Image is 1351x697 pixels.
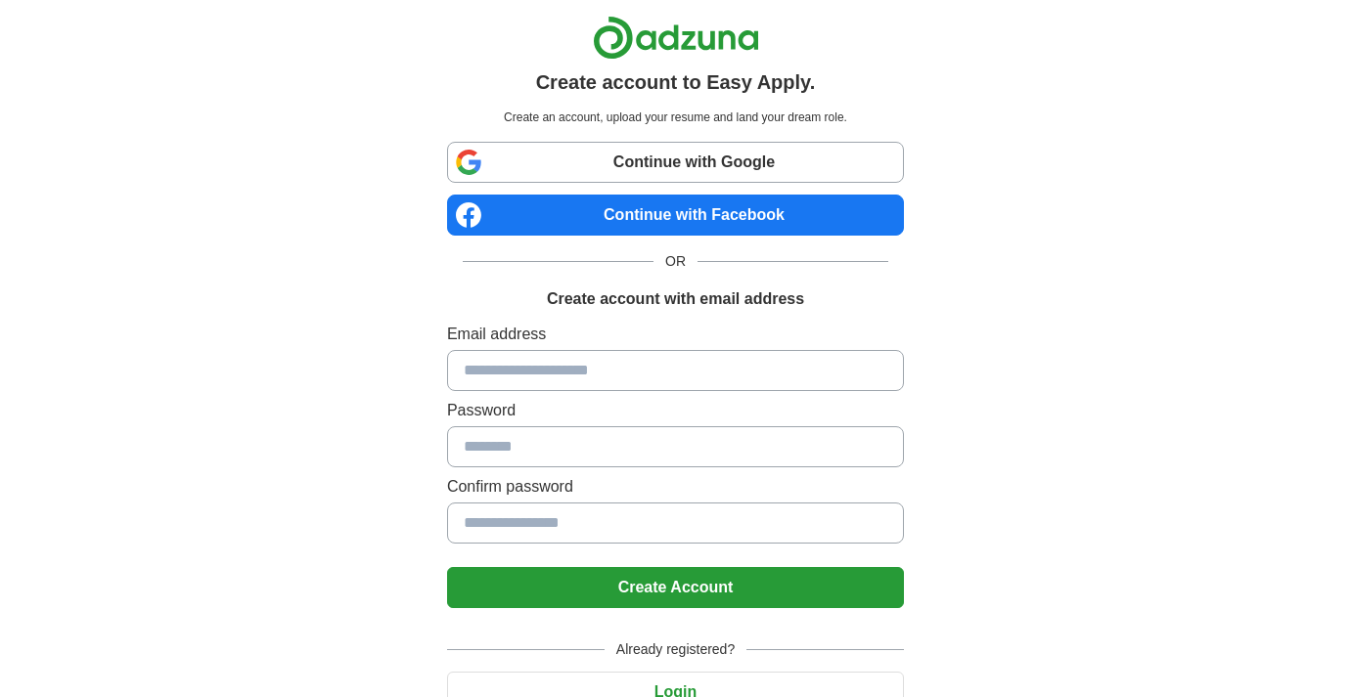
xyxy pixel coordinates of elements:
[447,567,904,608] button: Create Account
[653,251,698,272] span: OR
[447,323,904,346] label: Email address
[593,16,759,60] img: Adzuna logo
[451,109,900,126] p: Create an account, upload your resume and land your dream role.
[447,399,904,422] label: Password
[447,142,904,183] a: Continue with Google
[447,475,904,499] label: Confirm password
[547,287,804,311] h1: Create account with email address
[536,67,816,97] h1: Create account to Easy Apply.
[605,639,746,660] span: Already registered?
[447,195,904,236] a: Continue with Facebook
